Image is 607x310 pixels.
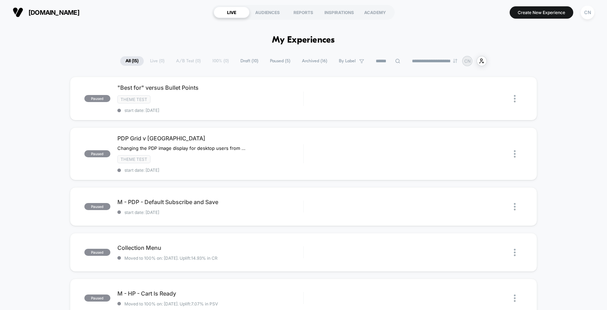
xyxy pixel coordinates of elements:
[117,210,303,215] span: start date: [DATE]
[124,301,218,306] span: Moved to 100% on: [DATE] . Uplift: 7.07% in PSV
[514,295,516,302] img: close
[321,7,357,18] div: INSPIRATIONS
[250,7,285,18] div: AUDIENCES
[272,35,335,45] h1: My Experiences
[117,155,150,163] span: Theme Test
[124,255,218,261] span: Moved to 100% on: [DATE] . Uplift: 14.93% in CR
[117,108,303,113] span: start date: [DATE]
[84,150,110,157] span: paused
[514,150,516,158] img: close
[297,56,332,66] span: Archived ( 16 )
[581,6,594,19] div: CN
[117,145,248,151] span: Changing the PDP image display for desktop users from grid to carousel
[117,135,303,142] span: PDP Grid v [GEOGRAPHIC_DATA]
[339,58,356,64] span: By Label
[117,198,303,205] span: M - PDP - Default Subscribe and Save
[265,56,296,66] span: Paused ( 5 )
[11,7,82,18] button: [DOMAIN_NAME]
[28,9,79,16] span: [DOMAIN_NAME]
[214,7,250,18] div: LIVE
[117,290,303,297] span: M - HP - Cart Is Ready
[510,6,573,19] button: Create New Experience
[514,203,516,210] img: close
[13,7,23,18] img: Visually logo
[84,295,110,302] span: paused
[514,95,516,102] img: close
[84,203,110,210] span: paused
[117,167,303,173] span: start date: [DATE]
[357,7,393,18] div: ACADEMY
[285,7,321,18] div: REPORTS
[84,95,110,102] span: paused
[514,249,516,256] img: close
[579,5,596,20] button: CN
[464,58,471,64] p: CN
[120,56,144,66] span: All ( 15 )
[117,95,150,103] span: Theme Test
[117,244,303,251] span: Collection Menu
[453,59,457,63] img: end
[117,84,303,91] span: "Best for" versus Bullet Points
[235,56,264,66] span: Draft ( 10 )
[84,249,110,256] span: paused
